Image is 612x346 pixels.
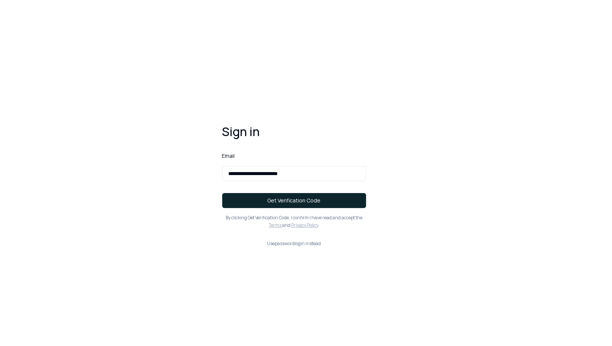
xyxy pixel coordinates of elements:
p: By clicking Get Verification Code , I confirm I have read and accept the and . [222,214,366,229]
label: Email [222,152,366,160]
button: Get Verification Code [222,193,366,208]
a: Terms [269,222,282,228]
h1: Sign in [222,123,366,140]
button: Usepasswordlogin instead [222,241,366,247]
a: Privacy Policy [290,222,318,228]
